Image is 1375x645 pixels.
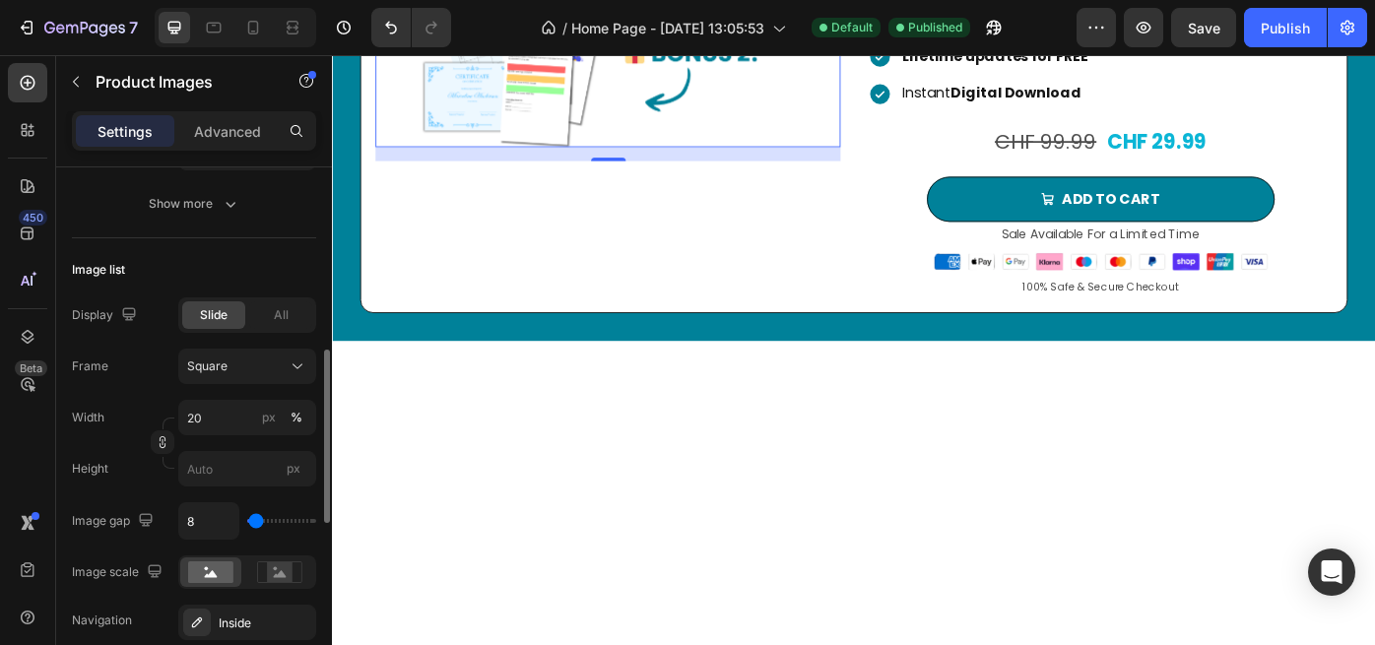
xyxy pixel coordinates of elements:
span: Slide [200,306,228,324]
img: gempages_580901048072274862-a1c6384b-0ac4-4926-abb0-d5b9e9eba7c3.png [674,219,1068,250]
p: Instant [645,30,1131,58]
div: Beta [15,360,47,376]
button: Add to cart [674,138,1068,190]
button: Publish [1244,8,1327,47]
strong: Digital Download [700,32,848,54]
div: Image gap [72,508,158,535]
div: px [262,409,276,426]
iframe: Design area [332,55,1375,645]
div: CHF 29.99 [876,77,992,121]
div: Add to cart [826,150,938,178]
button: px [285,406,308,429]
div: % [291,409,302,426]
div: Undo/Redo [371,8,451,47]
div: Open Intercom Messenger [1308,548,1355,596]
input: px [178,451,316,486]
p: Advanced [194,121,261,142]
div: Image list [72,261,125,279]
div: Image scale [72,559,166,586]
label: Width [72,409,104,426]
span: All [274,306,289,324]
button: % [257,406,281,429]
p: Product Images [96,70,263,94]
p: 7 [129,16,138,39]
div: Show more [149,194,240,214]
label: Height [72,460,108,478]
label: Frame [72,357,108,375]
input: Auto [179,503,238,539]
span: Default [831,19,873,36]
span: Published [908,19,962,36]
div: CHF 99.99 [749,77,868,121]
button: Show more [72,186,316,222]
p: Settings [98,121,153,142]
button: Save [1171,8,1236,47]
button: Square [178,349,316,384]
span: / [562,18,567,38]
input: px% [178,400,316,435]
span: px [287,461,300,476]
div: Navigation [72,612,132,629]
p: Sale Available For a Limited Time [609,191,1132,216]
div: Inside [219,614,311,632]
div: Publish [1261,18,1310,38]
p: 100% Safe & Secure Checkout [609,252,1132,274]
span: Home Page - [DATE] 13:05:53 [571,18,764,38]
button: 7 [8,8,147,47]
span: Square [187,357,228,375]
span: Save [1188,20,1220,36]
div: Display [72,302,141,329]
div: 450 [19,210,47,226]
